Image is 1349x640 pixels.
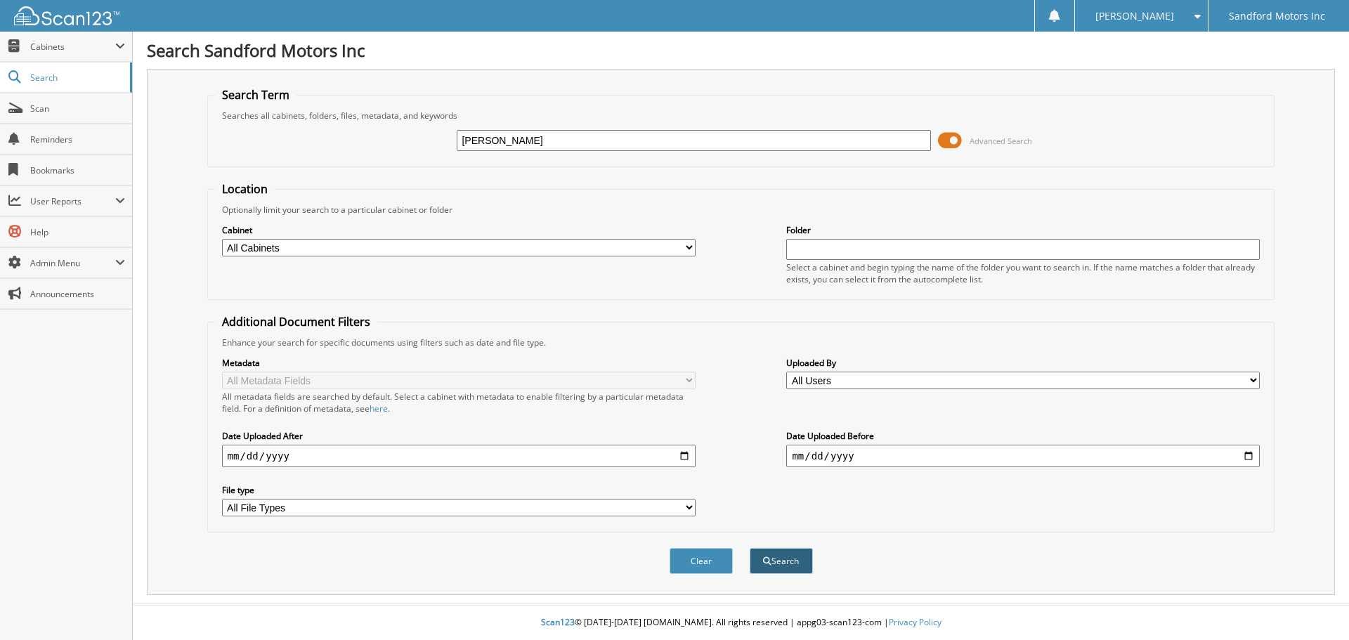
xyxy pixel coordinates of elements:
label: Uploaded By [786,357,1260,369]
span: [PERSON_NAME] [1095,12,1174,20]
h1: Search Sandford Motors Inc [147,39,1335,62]
input: start [222,445,696,467]
span: User Reports [30,195,115,207]
span: Bookmarks [30,164,125,176]
button: Clear [670,548,733,574]
div: Optionally limit your search to a particular cabinet or folder [215,204,1267,216]
span: Advanced Search [970,136,1032,146]
img: scan123-logo-white.svg [14,6,119,25]
label: Metadata [222,357,696,369]
span: Cabinets [30,41,115,53]
span: Announcements [30,288,125,300]
span: Scan123 [541,616,575,628]
div: Select a cabinet and begin typing the name of the folder you want to search in. If the name match... [786,261,1260,285]
div: All metadata fields are searched by default. Select a cabinet with metadata to enable filtering b... [222,391,696,414]
a: here [370,403,388,414]
label: Date Uploaded Before [786,430,1260,442]
button: Search [750,548,813,574]
span: Help [30,226,125,238]
a: Privacy Policy [889,616,941,628]
input: end [786,445,1260,467]
div: Enhance your search for specific documents using filters such as date and file type. [215,337,1267,348]
iframe: Chat Widget [1279,573,1349,640]
legend: Search Term [215,87,296,103]
div: © [DATE]-[DATE] [DOMAIN_NAME]. All rights reserved | appg03-scan123-com | [133,606,1349,640]
label: File type [222,484,696,496]
span: Scan [30,103,125,115]
span: Sandford Motors Inc [1229,12,1325,20]
legend: Location [215,181,275,197]
span: Search [30,72,123,84]
div: Searches all cabinets, folders, files, metadata, and keywords [215,110,1267,122]
label: Date Uploaded After [222,430,696,442]
label: Cabinet [222,224,696,236]
legend: Additional Document Filters [215,314,377,329]
span: Reminders [30,133,125,145]
span: Admin Menu [30,257,115,269]
label: Folder [786,224,1260,236]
